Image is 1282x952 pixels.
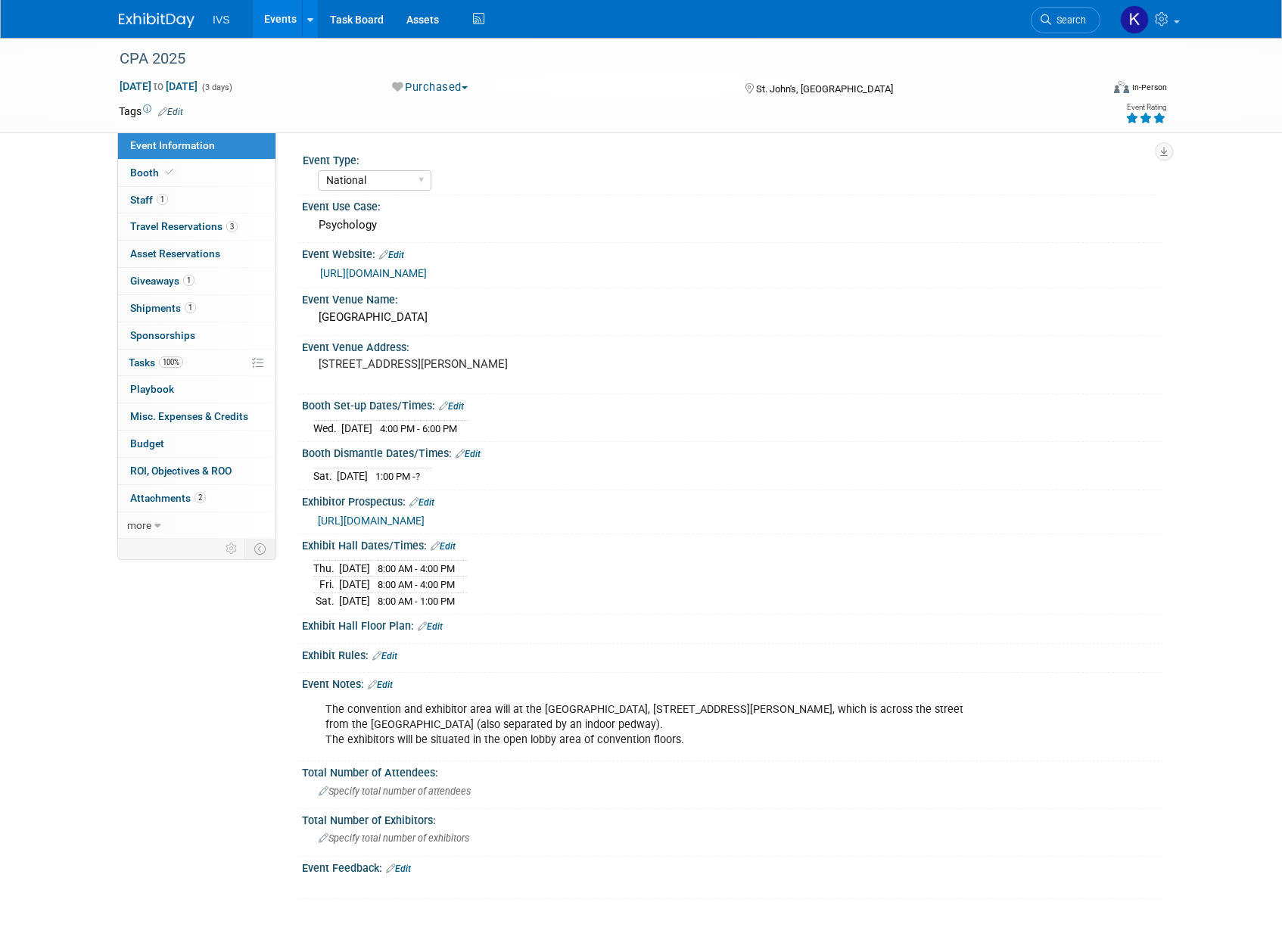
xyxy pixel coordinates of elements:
[1031,7,1100,33] a: Search
[130,139,215,151] span: Event Information
[341,420,372,436] td: [DATE]
[158,107,183,117] a: Edit
[319,786,471,797] span: Specify total number of attendees
[378,596,455,607] span: 8:00 AM - 1:00 PM
[1011,79,1167,101] div: Event Format
[159,356,183,368] span: 100%
[415,471,420,482] span: ?
[1125,104,1166,111] div: Event Rating
[118,322,275,349] a: Sponsorships
[130,194,168,206] span: Staff
[375,471,420,482] span: 1:00 PM -
[302,809,1163,828] div: Total Number of Exhibitors:
[320,267,427,279] a: [URL][DOMAIN_NAME]
[302,195,1163,214] div: Event Use Case:
[302,673,1163,692] div: Event Notes:
[439,401,464,412] a: Edit
[302,490,1163,510] div: Exhibitor Prospectus:
[118,458,275,484] a: ROI, Objectives & ROO
[319,357,644,371] pre: [STREET_ADDRESS][PERSON_NAME]
[372,651,397,661] a: Edit
[387,79,474,95] button: Purchased
[118,160,275,186] a: Booth
[318,515,425,527] a: [URL][DOMAIN_NAME]
[302,394,1163,414] div: Booth Set-up Dates/Times:
[118,403,275,430] a: Misc. Expenses & Credits
[166,168,173,176] i: Booth reservation complete
[194,492,206,503] span: 2
[1051,14,1086,26] span: Search
[378,563,455,574] span: 8:00 AM - 4:00 PM
[1114,81,1129,93] img: Format-Inperson.png
[201,82,232,92] span: (3 days)
[130,329,195,341] span: Sponsorships
[118,350,275,376] a: Tasks100%
[313,468,337,484] td: Sat.
[118,241,275,267] a: Asset Reservations
[302,288,1163,307] div: Event Venue Name:
[409,497,434,508] a: Edit
[756,83,893,95] span: St. John's, [GEOGRAPHIC_DATA]
[319,832,469,844] span: Specify total number of exhibitors
[157,194,168,205] span: 1
[130,302,196,314] span: Shipments
[379,250,404,260] a: Edit
[302,336,1163,355] div: Event Venue Address:
[130,465,232,477] span: ROI, Objectives & ROO
[302,243,1163,263] div: Event Website:
[313,593,339,608] td: Sat.
[130,166,176,179] span: Booth
[213,14,230,26] span: IVS
[245,539,276,558] td: Toggle Event Tabs
[118,295,275,322] a: Shipments1
[118,376,275,403] a: Playbook
[456,449,481,459] a: Edit
[118,485,275,512] a: Attachments2
[368,680,393,690] a: Edit
[118,213,275,240] a: Travel Reservations3
[118,268,275,294] a: Giveaways1
[313,577,339,593] td: Fri.
[339,593,370,608] td: [DATE]
[302,857,1163,876] div: Event Feedback:
[313,420,341,436] td: Wed.
[339,577,370,593] td: [DATE]
[339,560,370,577] td: [DATE]
[337,468,368,484] td: [DATE]
[226,221,238,232] span: 3
[183,275,194,286] span: 1
[302,644,1163,664] div: Exhibit Rules:
[119,104,183,119] td: Tags
[130,247,220,260] span: Asset Reservations
[378,579,455,590] span: 8:00 AM - 4:00 PM
[119,13,194,28] img: ExhibitDay
[130,492,206,504] span: Attachments
[130,437,164,450] span: Budget
[313,560,339,577] td: Thu.
[151,80,166,92] span: to
[118,132,275,159] a: Event Information
[1120,5,1149,34] img: Karl Fauerbach
[119,79,198,93] span: [DATE] [DATE]
[118,187,275,213] a: Staff1
[303,149,1156,168] div: Event Type:
[315,695,997,755] div: The convention and exhibitor area will at the [GEOGRAPHIC_DATA], [STREET_ADDRESS][PERSON_NAME], w...
[130,383,174,395] span: Playbook
[302,442,1163,462] div: Booth Dismantle Dates/Times:
[302,614,1163,634] div: Exhibit Hall Floor Plan:
[380,423,457,434] span: 4:00 PM - 6:00 PM
[130,220,238,232] span: Travel Reservations
[129,356,183,369] span: Tasks
[1131,82,1167,93] div: In-Person
[302,761,1163,780] div: Total Number of Attendees:
[219,539,245,558] td: Personalize Event Tab Strip
[313,306,1152,329] div: [GEOGRAPHIC_DATA]
[127,519,151,531] span: more
[130,410,248,422] span: Misc. Expenses & Credits
[302,534,1163,554] div: Exhibit Hall Dates/Times:
[114,45,1078,73] div: CPA 2025
[118,431,275,457] a: Budget
[431,541,456,552] a: Edit
[130,275,194,287] span: Giveaways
